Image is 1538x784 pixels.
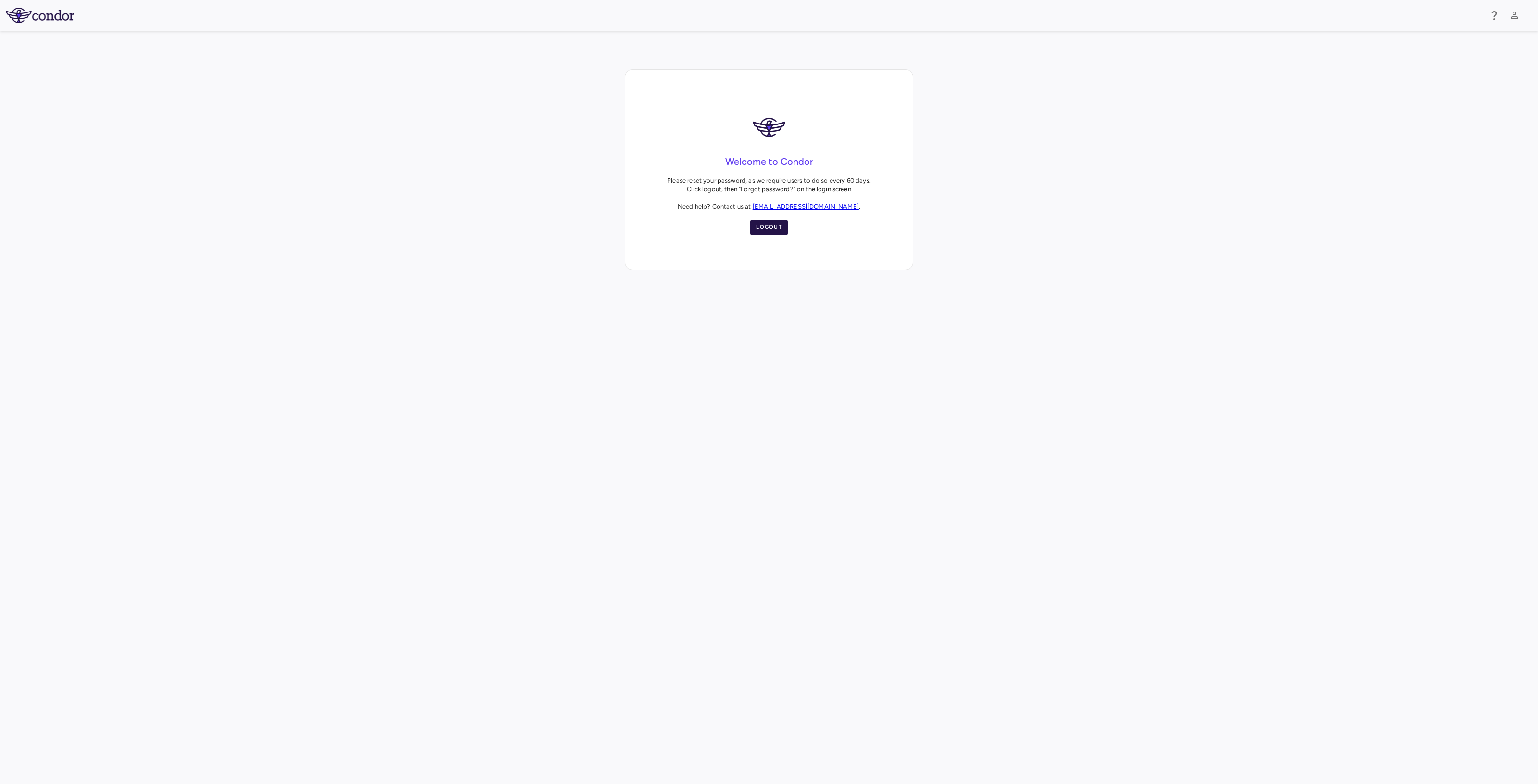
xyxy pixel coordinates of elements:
[750,108,788,147] img: logo-DRQAiqc6.png
[753,203,859,210] a: [EMAIL_ADDRESS][DOMAIN_NAME]
[667,176,871,211] p: Please reset your password, as we require users to do so every 60 days. Click logout, then "Forgo...
[725,154,813,169] h4: Welcome to Condor
[6,8,74,23] img: logo-full-SnFGN8VE.png
[750,220,788,235] button: Logout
